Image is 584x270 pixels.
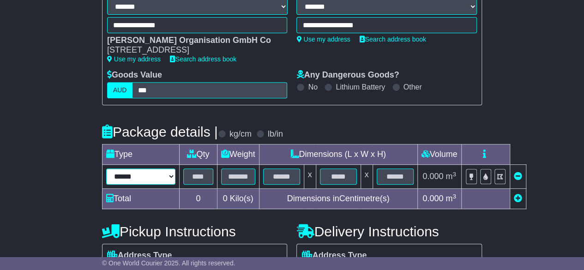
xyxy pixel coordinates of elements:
h4: Package details | [102,124,218,139]
label: Any Dangerous Goods? [296,70,399,80]
label: lb/in [268,129,283,139]
td: Dimensions (L x W x H) [259,144,417,165]
span: 0.000 [422,172,443,181]
td: x [304,165,316,189]
span: m [446,194,456,203]
td: Total [102,189,179,209]
span: 0 [223,194,228,203]
label: Lithium Battery [336,83,385,91]
td: Kilo(s) [217,189,259,209]
td: Volume [417,144,461,165]
span: m [446,172,456,181]
td: Qty [179,144,217,165]
td: 0 [179,189,217,209]
span: 0.000 [422,194,443,203]
a: Add new item [514,194,522,203]
a: Search address book [360,36,426,43]
div: [STREET_ADDRESS] [107,45,278,55]
a: Search address book [170,55,236,63]
td: Dimensions in Centimetre(s) [259,189,417,209]
a: Remove this item [514,172,522,181]
h4: Delivery Instructions [296,224,482,239]
a: Use my address [296,36,350,43]
sup: 3 [452,171,456,178]
a: Use my address [107,55,161,63]
sup: 3 [452,193,456,200]
label: Other [403,83,422,91]
td: x [361,165,373,189]
label: No [308,83,317,91]
div: [PERSON_NAME] Organisation GmbH Co [107,36,278,46]
label: Address Type [107,251,172,261]
td: Type [102,144,179,165]
span: © One World Courier 2025. All rights reserved. [102,259,235,267]
label: AUD [107,82,133,98]
label: Goods Value [107,70,162,80]
h4: Pickup Instructions [102,224,288,239]
label: kg/cm [229,129,252,139]
label: Address Type [301,251,367,261]
td: Weight [217,144,259,165]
